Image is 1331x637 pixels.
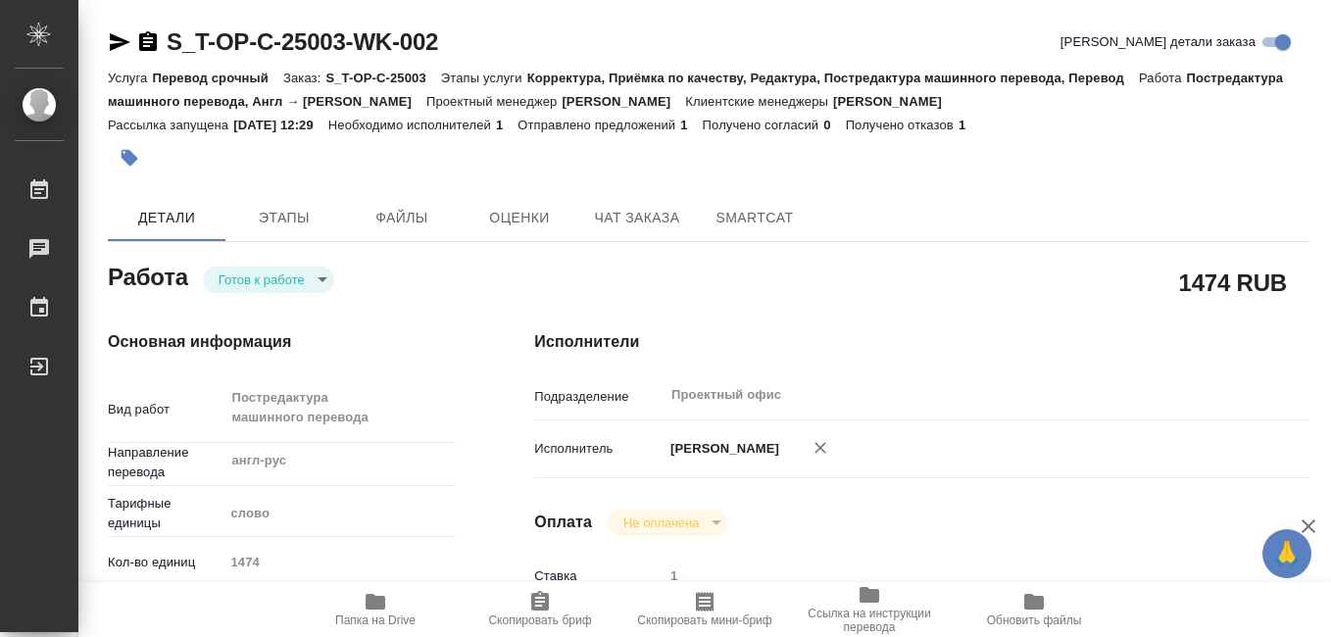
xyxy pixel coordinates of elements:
[1262,529,1311,578] button: 🙏
[952,582,1116,637] button: Обновить файлы
[987,613,1082,627] span: Обновить файлы
[534,511,592,534] h4: Оплата
[846,118,959,132] p: Получено отказов
[335,613,416,627] span: Папка на Drive
[1139,71,1187,85] p: Работа
[833,94,957,109] p: [PERSON_NAME]
[108,136,151,179] button: Добавить тэг
[703,118,824,132] p: Получено согласий
[787,582,952,637] button: Ссылка на инструкции перевода
[534,439,664,459] p: Исполнитель
[1179,266,1287,299] h2: 1474 RUB
[355,206,449,230] span: Файлы
[664,562,1245,590] input: Пустое поле
[237,206,331,230] span: Этапы
[534,566,664,586] p: Ставка
[472,206,567,230] span: Оценки
[108,443,223,482] p: Направление перевода
[617,514,705,531] button: Не оплачена
[167,28,438,55] a: S_T-OP-C-25003-WK-002
[283,71,325,85] p: Заказ:
[799,607,940,634] span: Ссылка на инструкции перевода
[590,206,684,230] span: Чат заказа
[223,497,456,530] div: слово
[959,118,980,132] p: 1
[458,582,622,637] button: Скопировать бриф
[1060,32,1256,52] span: [PERSON_NAME] детали заказа
[426,94,562,109] p: Проектный менеджер
[680,118,702,132] p: 1
[534,330,1309,354] h4: Исполнители
[708,206,802,230] span: SmartCat
[562,94,685,109] p: [PERSON_NAME]
[136,30,160,54] button: Скопировать ссылку
[108,494,223,533] p: Тарифные единицы
[534,387,664,407] p: Подразделение
[325,71,440,85] p: S_T-OP-C-25003
[608,510,728,536] div: Готов к работе
[152,71,283,85] p: Перевод срочный
[527,71,1139,85] p: Корректура, Приёмка по качеству, Редактура, Постредактура машинного перевода, Перевод
[799,426,842,469] button: Удалить исполнителя
[108,258,188,293] h2: Работа
[213,271,311,288] button: Готов к работе
[441,71,527,85] p: Этапы услуги
[496,118,518,132] p: 1
[637,613,771,627] span: Скопировать мини-бриф
[518,118,680,132] p: Отправлено предложений
[223,548,456,576] input: Пустое поле
[664,439,779,459] p: [PERSON_NAME]
[685,94,833,109] p: Клиентские менеджеры
[108,118,233,132] p: Рассылка запущена
[1270,533,1304,574] span: 🙏
[293,582,458,637] button: Папка на Drive
[108,30,131,54] button: Скопировать ссылку для ЯМессенджера
[488,613,591,627] span: Скопировать бриф
[328,118,496,132] p: Необходимо исполнителей
[233,118,328,132] p: [DATE] 12:29
[108,330,456,354] h4: Основная информация
[622,582,787,637] button: Скопировать мини-бриф
[108,400,223,419] p: Вид работ
[108,553,223,572] p: Кол-во единиц
[108,71,152,85] p: Услуга
[823,118,845,132] p: 0
[120,206,214,230] span: Детали
[203,267,334,293] div: Готов к работе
